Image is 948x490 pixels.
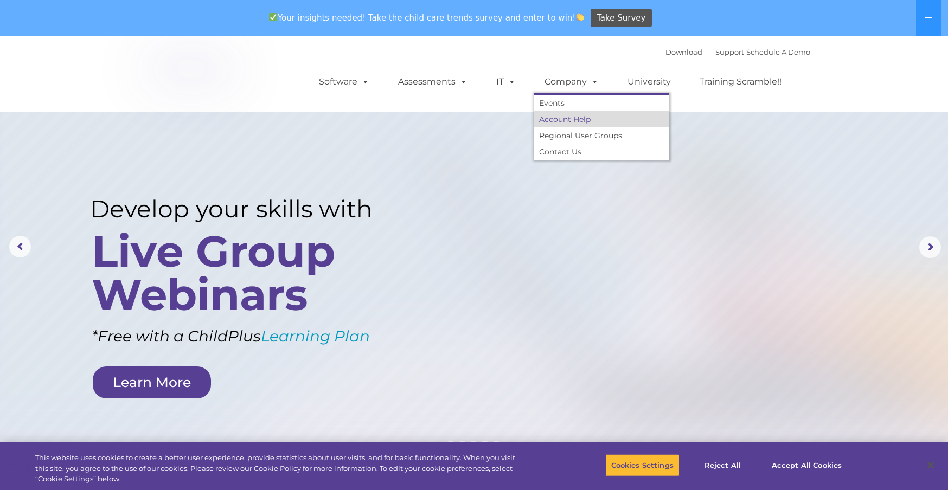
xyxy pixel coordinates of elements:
[715,48,744,56] a: Support
[576,13,584,21] img: 👏
[35,453,521,485] div: This website uses cookies to create a better user experience, provide statistics about user visit...
[534,144,669,160] a: Contact Us
[151,116,197,124] span: Phone number
[90,195,403,223] rs-layer: Develop your skills with
[264,7,589,28] span: Your insights needed! Take the child care trends survey and enter to win!
[93,366,211,398] a: Learn More
[261,327,370,345] a: Learning Plan
[605,454,680,476] button: Cookies Settings
[485,71,527,93] a: IT
[269,13,277,21] img: ✅
[766,454,848,476] button: Accept All Cookies
[665,48,810,56] font: |
[746,48,810,56] a: Schedule A Demo
[138,44,246,99] img: ChildPlus by Procare Solutions
[617,71,682,93] a: University
[919,453,943,477] button: Close
[92,322,426,350] rs-layer: *Free with a ChildPlus
[534,71,610,93] a: Company
[308,71,380,93] a: Software
[665,48,702,56] a: Download
[597,9,645,28] span: Take Survey
[534,111,669,127] a: Account Help
[689,454,757,476] button: Reject All
[534,127,669,144] a: Regional User Groups
[151,72,184,80] span: Last name
[689,71,792,93] a: Training Scramble!!
[534,95,669,111] a: Events
[591,9,652,28] a: Take Survey
[387,71,478,93] a: Assessments
[92,230,400,317] rs-layer: Live Group Webinars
